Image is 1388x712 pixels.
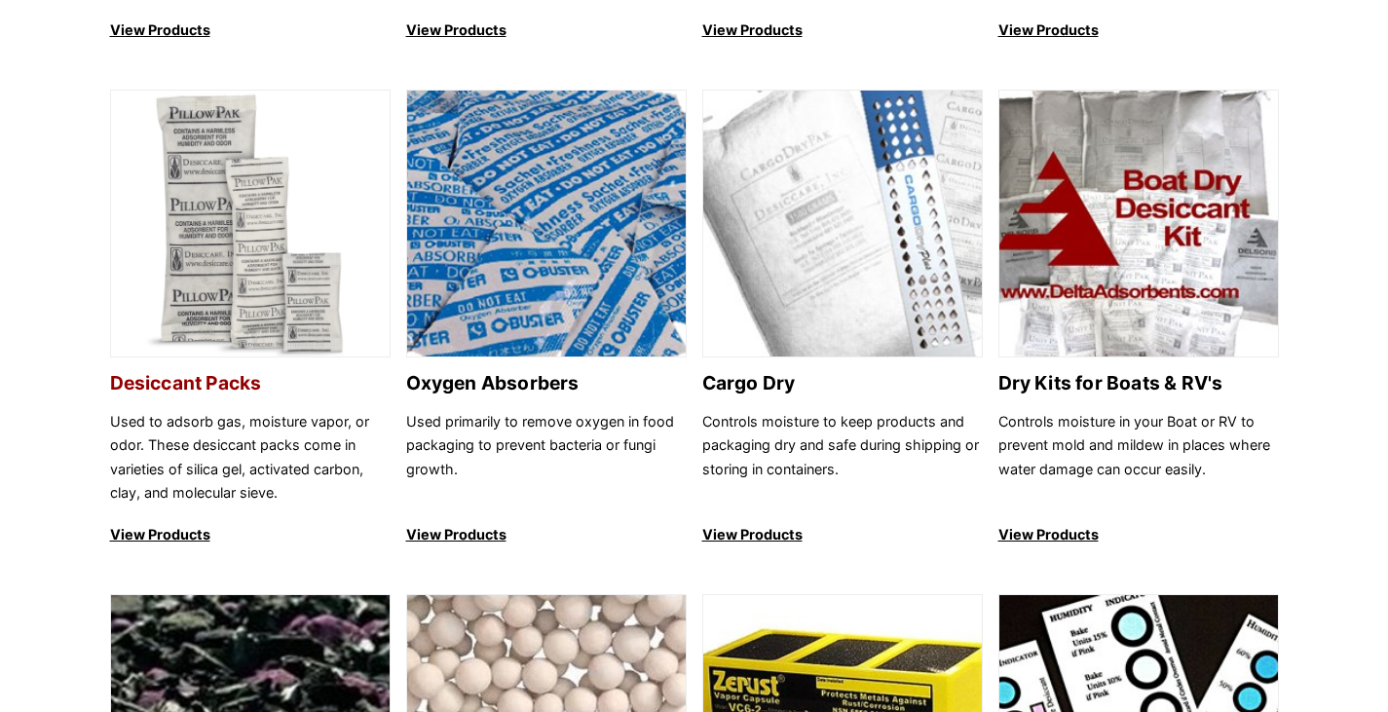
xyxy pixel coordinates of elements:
h2: Oxygen Absorbers [406,372,687,394]
p: Controls moisture in your Boat or RV to prevent mold and mildew in places where water damage can ... [998,410,1279,506]
p: View Products [110,19,391,42]
p: View Products [110,523,391,546]
p: View Products [998,523,1279,546]
p: View Products [998,19,1279,42]
img: Dry Kits for Boats & RV's [999,91,1278,358]
img: Desiccant Packs [111,91,390,358]
p: Used primarily to remove oxygen in food packaging to prevent bacteria or fungi growth. [406,410,687,506]
p: Used to adsorb gas, moisture vapor, or odor. These desiccant packs come in varieties of silica ge... [110,410,391,506]
h2: Cargo Dry [702,372,983,394]
a: Dry Kits for Boats & RV's Dry Kits for Boats & RV's Controls moisture in your Boat or RV to preve... [998,90,1279,547]
p: View Products [406,523,687,546]
h2: Desiccant Packs [110,372,391,394]
a: Desiccant Packs Desiccant Packs Used to adsorb gas, moisture vapor, or odor. These desiccant pack... [110,90,391,547]
img: Oxygen Absorbers [407,91,686,358]
a: Cargo Dry Cargo Dry Controls moisture to keep products and packaging dry and safe during shipping... [702,90,983,547]
p: View Products [406,19,687,42]
p: View Products [702,19,983,42]
img: Cargo Dry [703,91,982,358]
h2: Dry Kits for Boats & RV's [998,372,1279,394]
a: Oxygen Absorbers Oxygen Absorbers Used primarily to remove oxygen in food packaging to prevent ba... [406,90,687,547]
p: View Products [702,523,983,546]
p: Controls moisture to keep products and packaging dry and safe during shipping or storing in conta... [702,410,983,506]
